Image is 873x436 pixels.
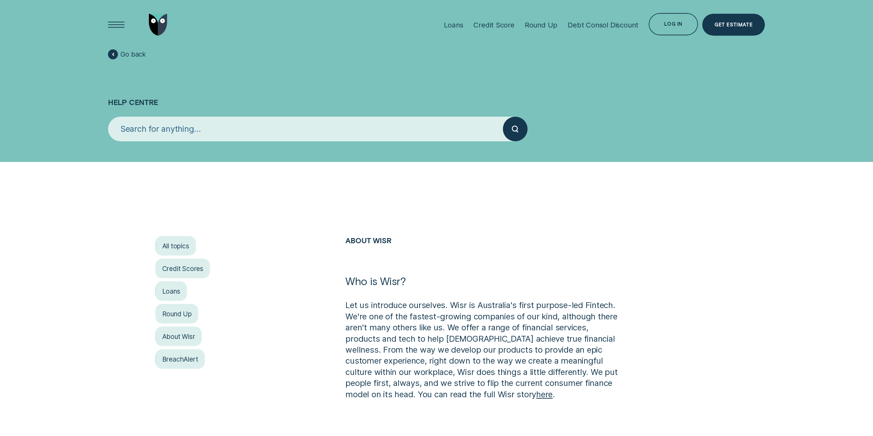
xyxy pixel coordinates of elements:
a: Get Estimate [702,14,765,36]
div: Loans [444,21,463,29]
span: Go back [120,50,146,58]
a: BreachAlert [155,349,204,369]
a: All topics [155,236,196,256]
a: About Wisr [155,327,201,346]
button: Log in [649,13,698,35]
p: Let us introduce ourselves. Wisr is Australia's first purpose-led Fintech. We're one of the faste... [345,300,622,400]
input: Search for anything... [108,117,503,141]
a: Loans [155,281,187,301]
h1: Help Centre [108,61,765,117]
a: About Wisr [345,236,391,245]
div: Debt Consol Discount [568,21,638,29]
div: Credit Score [473,21,515,29]
button: Open Menu [105,14,128,36]
h1: Who is Wisr? [345,274,622,300]
a: Round Up [155,304,198,324]
a: Credit Scores [155,259,210,279]
a: Go back [108,49,146,59]
a: here [536,389,553,399]
div: Round Up [525,21,557,29]
h2: About Wisr [345,236,622,274]
img: Wisr [149,14,167,36]
button: Submit your search query. [503,117,528,141]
